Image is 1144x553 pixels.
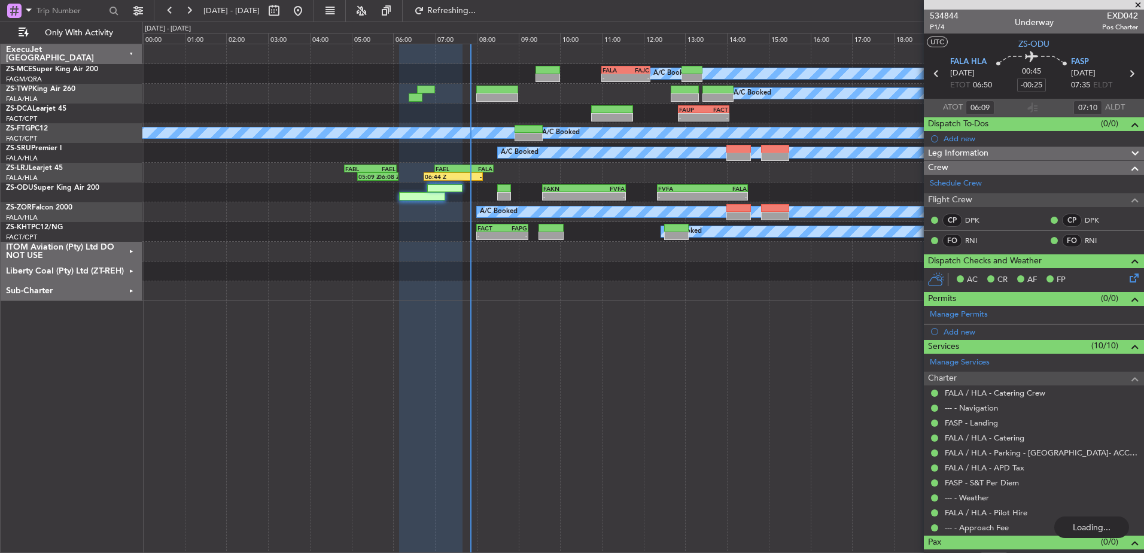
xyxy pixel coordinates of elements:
span: [DATE] [1071,68,1096,80]
a: FALA/HLA [6,95,38,104]
div: - [503,232,528,239]
span: [DATE] [950,68,975,80]
div: CP [1062,214,1082,227]
span: ZS-MCE [6,66,32,73]
a: --- - Weather [945,493,989,503]
div: 03:00 [268,33,310,44]
div: - [477,232,503,239]
a: FASP - S&T Per Diem [945,478,1019,488]
div: - [704,114,728,121]
a: FALA / HLA - APD Tax [945,463,1024,473]
a: FACT/CPT [6,134,37,143]
div: A/C Booked [480,203,518,221]
div: FACT [477,224,503,232]
div: 06:00 [393,33,435,44]
span: (0/0) [1101,117,1118,130]
div: FAUP [679,106,704,113]
a: ZS-ZORFalcon 2000 [6,204,72,211]
span: ZS-ZOR [6,204,32,211]
span: Leg Information [928,147,988,160]
a: Manage Services [930,357,990,369]
a: --- - Navigation [945,403,998,413]
a: FASP - Landing [945,418,998,428]
a: FALA/HLA [6,213,38,222]
a: FALA / HLA - Catering Crew [945,388,1045,398]
div: 02:00 [226,33,268,44]
button: Refreshing... [409,1,480,20]
div: A/C Booked [734,84,771,102]
div: 14:00 [727,33,769,44]
a: ZS-SRUPremier I [6,145,62,152]
a: ZS-MCESuper King Air 200 [6,66,98,73]
div: 16:00 [811,33,853,44]
input: Trip Number [36,2,105,20]
div: FACT [704,106,728,113]
div: FAEL [436,165,464,172]
a: ZS-DCALearjet 45 [6,105,66,113]
div: - [658,193,702,200]
span: ATOT [943,102,963,114]
a: FALA / HLA - Parking - [GEOGRAPHIC_DATA]- ACC # 1800 [945,448,1138,458]
div: 17:00 [852,33,894,44]
a: ZS-TWPKing Air 260 [6,86,75,93]
div: 09:00 [519,33,561,44]
span: ZS-LRJ [6,165,29,172]
div: FALA [603,66,626,74]
span: ZS-FTG [6,125,31,132]
div: [DATE] - [DATE] [145,24,191,34]
span: 06:50 [973,80,992,92]
span: CR [997,274,1008,286]
span: ELDT [1093,80,1112,92]
span: 07:35 [1071,80,1090,92]
span: ALDT [1105,102,1125,114]
div: FO [1062,234,1082,247]
div: Underway [1015,16,1054,29]
div: 11:00 [602,33,644,44]
a: --- - Approach Fee [945,522,1009,533]
span: AF [1027,274,1037,286]
div: A/C Booked [542,124,580,142]
a: ZS-LRJLearjet 45 [6,165,63,172]
div: 12:00 [644,33,686,44]
span: EXD042 [1102,10,1138,22]
a: FALA / HLA - Catering [945,433,1024,443]
span: Flight Crew [928,193,972,207]
div: - [453,173,482,180]
div: 06:08 Z [378,173,398,180]
div: - [543,193,584,200]
a: FAGM/QRA [6,75,42,84]
div: FALA [464,165,493,172]
a: Manage Permits [930,309,988,321]
span: Crew [928,161,948,175]
a: FALA / HLA - Pilot Hire [945,508,1027,518]
span: P1/4 [930,22,959,32]
div: FABL [345,165,370,172]
span: ZS-TWP [6,86,32,93]
span: Permits [928,292,956,306]
span: 534844 [930,10,959,22]
div: 08:00 [477,33,519,44]
a: RNI [1085,235,1112,246]
span: 00:45 [1022,66,1041,78]
span: Only With Activity [31,29,126,37]
div: - [679,114,704,121]
div: FVFA [584,185,625,192]
a: DPK [965,215,992,226]
div: 01:00 [185,33,227,44]
span: (10/10) [1091,339,1118,352]
div: 15:00 [769,33,811,44]
a: ZS-KHTPC12/NG [6,224,63,231]
div: FAPG [503,224,528,232]
div: FO [942,234,962,247]
a: Schedule Crew [930,178,982,190]
span: ZS-SRU [6,145,31,152]
span: [DATE] - [DATE] [203,5,260,16]
div: CP [942,214,962,227]
div: 10:00 [560,33,602,44]
span: Dispatch To-Dos [928,117,988,131]
a: ZS-ODUSuper King Air 200 [6,184,99,192]
div: FAKN [543,185,584,192]
div: A/C Booked [501,144,538,162]
a: FACT/CPT [6,114,37,123]
span: Pos Charter [1102,22,1138,32]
